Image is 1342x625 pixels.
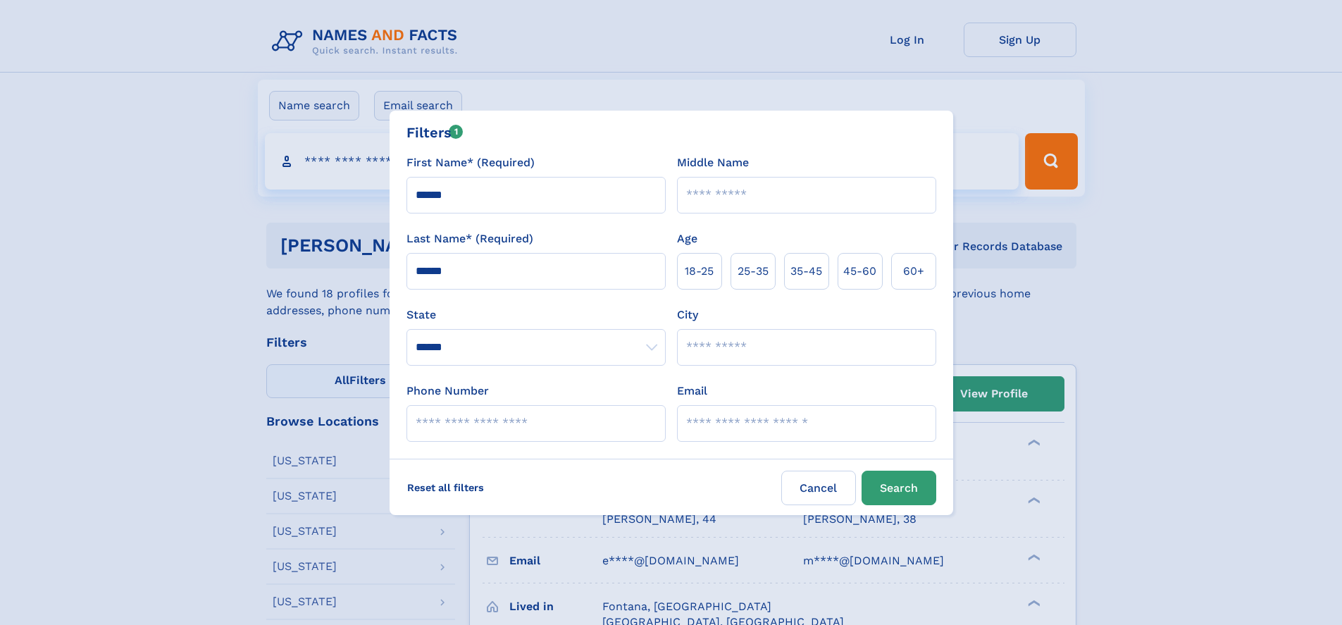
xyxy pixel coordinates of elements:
label: Age [677,230,697,247]
label: City [677,307,698,323]
label: Email [677,383,707,400]
label: State [406,307,666,323]
span: 18‑25 [685,263,714,280]
label: Cancel [781,471,856,505]
span: 45‑60 [843,263,876,280]
label: First Name* (Required) [406,154,535,171]
span: 35‑45 [790,263,822,280]
label: Last Name* (Required) [406,230,533,247]
span: 25‑35 [738,263,769,280]
label: Middle Name [677,154,749,171]
label: Reset all filters [398,471,493,505]
span: 60+ [903,263,924,280]
button: Search [862,471,936,505]
label: Phone Number [406,383,489,400]
div: Filters [406,122,464,143]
